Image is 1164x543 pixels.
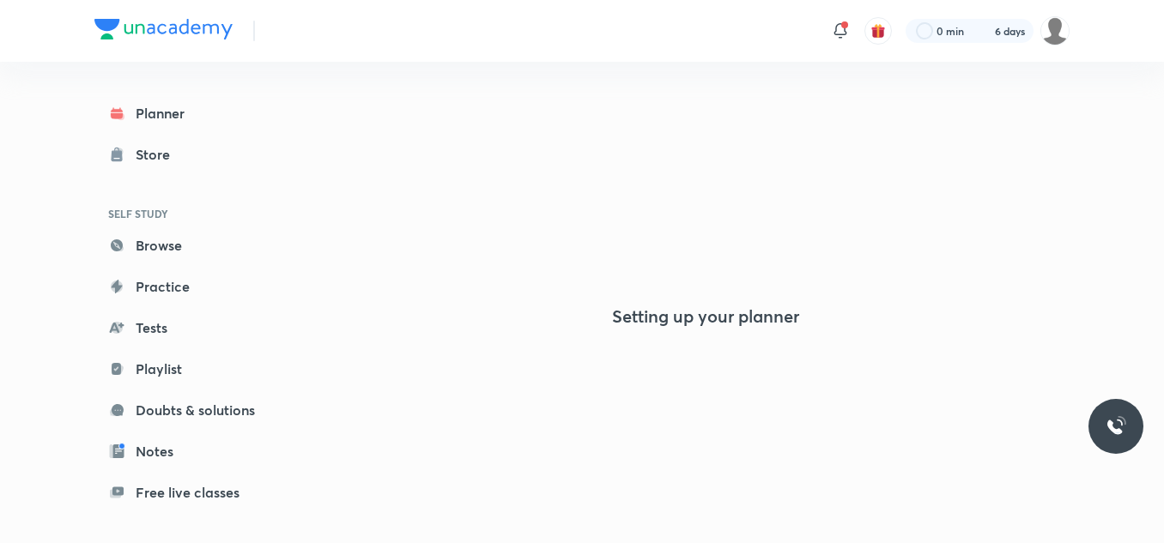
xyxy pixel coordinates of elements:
a: Practice [94,269,294,304]
h4: Setting up your planner [612,306,799,327]
a: Browse [94,228,294,262]
div: Store [136,144,180,165]
h6: SELF STUDY [94,199,294,228]
a: Store [94,137,294,172]
img: Company Logo [94,19,233,39]
img: Mahi Singh [1040,16,1070,45]
a: Playlist [94,352,294,386]
button: avatar [864,17,892,45]
a: Tests [94,311,294,345]
a: Free live classes [94,475,294,510]
img: avatar [870,23,886,39]
a: Notes [94,434,294,468]
img: ttu [1106,416,1126,437]
a: Company Logo [94,19,233,44]
a: Doubts & solutions [94,393,294,427]
a: Planner [94,96,294,130]
img: streak [974,22,991,39]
